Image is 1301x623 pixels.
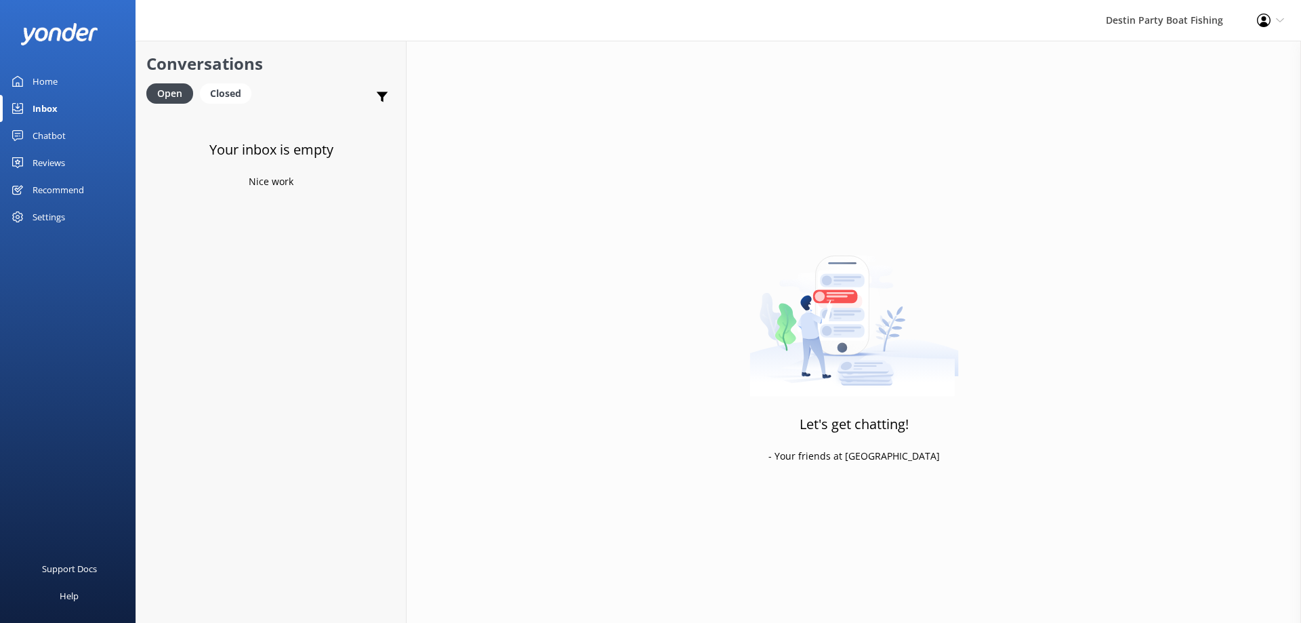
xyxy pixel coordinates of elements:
[200,83,251,104] div: Closed
[800,414,909,435] h3: Let's get chatting!
[42,555,97,582] div: Support Docs
[200,85,258,100] a: Closed
[60,582,79,609] div: Help
[33,95,58,122] div: Inbox
[146,51,396,77] h2: Conversations
[249,174,293,189] p: Nice work
[33,68,58,95] div: Home
[33,203,65,230] div: Settings
[33,149,65,176] div: Reviews
[209,139,333,161] h3: Your inbox is empty
[749,227,959,397] img: artwork of a man stealing a conversation from at giant smartphone
[146,83,193,104] div: Open
[768,449,940,464] p: - Your friends at [GEOGRAPHIC_DATA]
[33,176,84,203] div: Recommend
[20,23,98,45] img: yonder-white-logo.png
[146,85,200,100] a: Open
[33,122,66,149] div: Chatbot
